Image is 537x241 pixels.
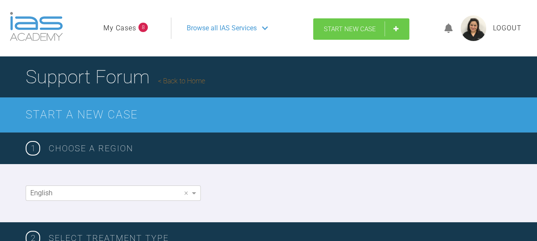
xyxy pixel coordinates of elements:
[10,12,63,41] img: logo-light.3e3ef733.png
[493,23,522,34] a: Logout
[158,77,205,85] a: Back to Home
[30,189,53,197] span: English
[184,189,188,197] span: ×
[103,23,136,34] a: My Cases
[187,23,257,34] span: Browse all IAS Services
[313,18,409,40] a: Start New Case
[26,106,511,124] h2: Start a New Case
[138,23,148,32] span: 8
[49,141,511,155] h3: Choose a region
[461,15,486,41] img: profile.png
[26,141,40,156] span: 1
[26,62,205,92] h1: Support Forum
[182,186,190,200] span: Clear value
[324,25,376,33] span: Start New Case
